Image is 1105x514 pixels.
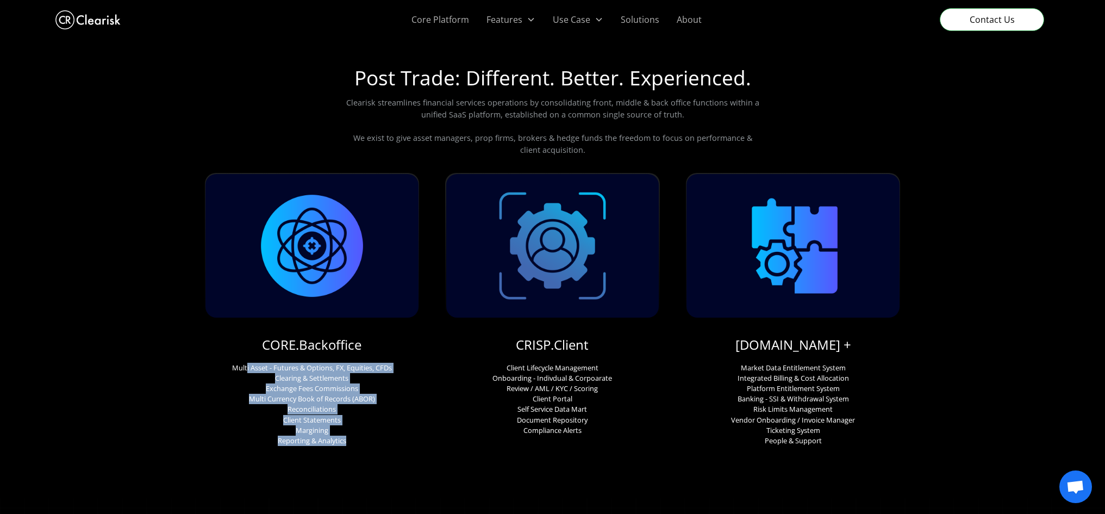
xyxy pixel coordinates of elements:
a: [DOMAIN_NAME] + [735,336,851,354]
h1: Post Trade: Different. Better. Experienced. [354,66,751,97]
p: Client Lifecycle Management Onboarding - Indivdual & Corpoarate Review / AML / KYC / Scoring Clie... [492,363,612,436]
a: home [55,8,121,32]
div: Use Case [553,13,590,26]
p: Multi Asset - Futures & Options, FX, Equities, CFDs Clearing & Settlements Exchange Fees Commissi... [232,363,392,447]
a: CORE.Backoffice [262,336,361,354]
p: Clearisk streamlines financial services operations by consolidating front, middle & back office f... [344,97,761,156]
a: CRISP.Client [516,336,589,354]
a: Contact Us [940,8,1044,31]
div: Features [486,13,522,26]
p: Market Data Entitlement System Integrated Billing & Cost Allocation Platform Entitlement System B... [731,363,855,447]
div: Open chat [1059,470,1092,503]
